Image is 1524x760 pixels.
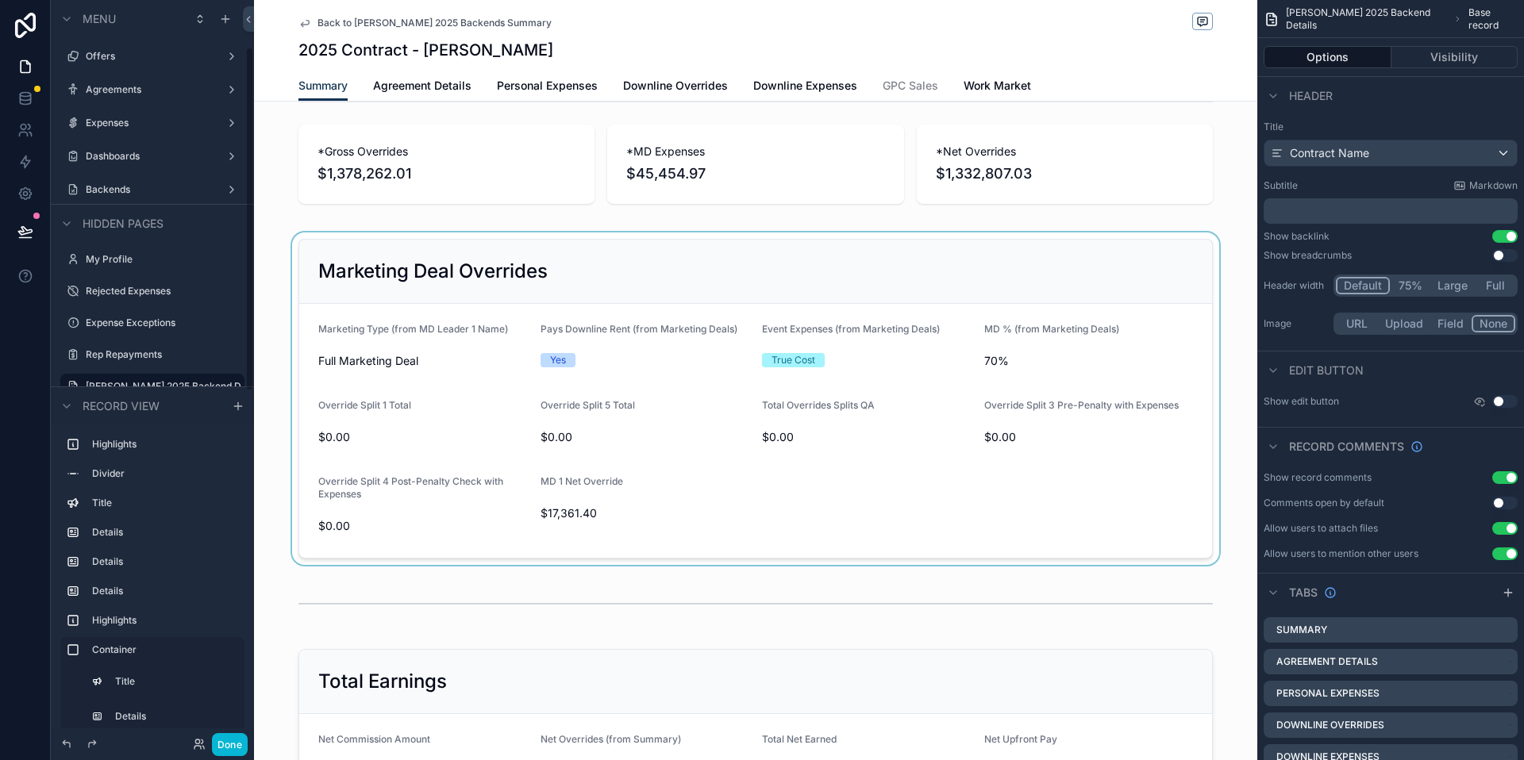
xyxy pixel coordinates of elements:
button: URL [1336,315,1378,332]
label: Title [1264,121,1518,133]
a: Summary [298,71,348,102]
label: Title [115,675,235,688]
label: Details [92,555,238,568]
label: Personal Expenses [1276,687,1380,700]
label: Expense Exceptions [86,317,241,329]
label: Expenses [86,117,219,129]
span: Base record [1468,6,1518,32]
span: [PERSON_NAME] 2025 Backend Details [1286,6,1447,32]
label: Downline Overrides [1276,719,1384,731]
button: Upload [1378,315,1430,332]
a: GPC Sales [883,71,938,103]
button: Visibility [1391,46,1518,68]
span: Record comments [1289,439,1404,455]
label: Details [92,585,238,597]
label: Divider [92,467,238,480]
span: Hidden pages [83,216,164,232]
label: Summary [1276,624,1327,636]
button: Options [1264,46,1391,68]
span: Summary [298,78,348,94]
a: Downline Expenses [753,71,857,103]
span: Personal Expenses [497,78,598,94]
div: scrollable content [51,424,254,728]
button: 75% [1390,277,1430,294]
span: Work Market [964,78,1031,94]
span: GPC Sales [883,78,938,94]
h1: 2025 Contract - [PERSON_NAME] [298,39,553,61]
a: Agreement Details [373,71,471,103]
button: Contract Name [1264,140,1518,167]
label: Image [1264,317,1327,330]
label: Highlights [92,614,238,627]
span: Downline Overrides [623,78,728,94]
button: None [1472,315,1515,332]
label: Offers [86,50,219,63]
label: Dashboards [86,150,219,163]
label: Subtitle [1264,179,1298,192]
div: Allow users to attach files [1264,522,1378,535]
div: Comments open by default [1264,497,1384,509]
button: Full [1475,277,1515,294]
label: [PERSON_NAME] 2025 Backend Details [86,380,241,393]
span: Back to [PERSON_NAME] 2025 Backends Summary [317,17,552,29]
span: Edit button [1289,363,1364,378]
span: Tabs [1289,585,1318,601]
a: Back to [PERSON_NAME] 2025 Backends Summary [298,17,552,29]
a: Work Market [964,71,1031,103]
label: Show edit button [1264,395,1339,408]
a: Downline Overrides [623,71,728,103]
span: Record view [83,397,160,413]
label: Rep Repayments [86,348,241,361]
div: Allow users to mention other users [1264,547,1418,560]
a: Markdown [1453,179,1518,192]
span: Header [1289,88,1333,104]
div: scrollable content [1264,198,1518,224]
label: Highlights [92,438,238,451]
button: Field [1430,315,1472,332]
label: Details [115,710,235,723]
label: Container [92,643,238,656]
label: Title [92,497,238,509]
span: Agreement Details [373,78,471,94]
label: Header width [1264,279,1327,292]
button: Default [1336,277,1390,294]
label: Rejected Expenses [86,285,241,297]
label: My Profile [86,253,241,266]
label: Agreement Details [1276,655,1378,668]
label: Agreements [86,83,219,96]
div: Show record comments [1264,471,1372,484]
span: Menu [83,11,116,27]
label: Backends [86,183,219,196]
span: Markdown [1469,179,1518,192]
label: Details [92,526,238,539]
span: Contract Name [1290,145,1369,161]
button: Large [1430,277,1475,294]
a: Personal Expenses [497,71,598,103]
span: Downline Expenses [753,78,857,94]
div: Show breadcrumbs [1264,249,1352,262]
div: Show backlink [1264,230,1330,243]
button: Done [212,733,248,756]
